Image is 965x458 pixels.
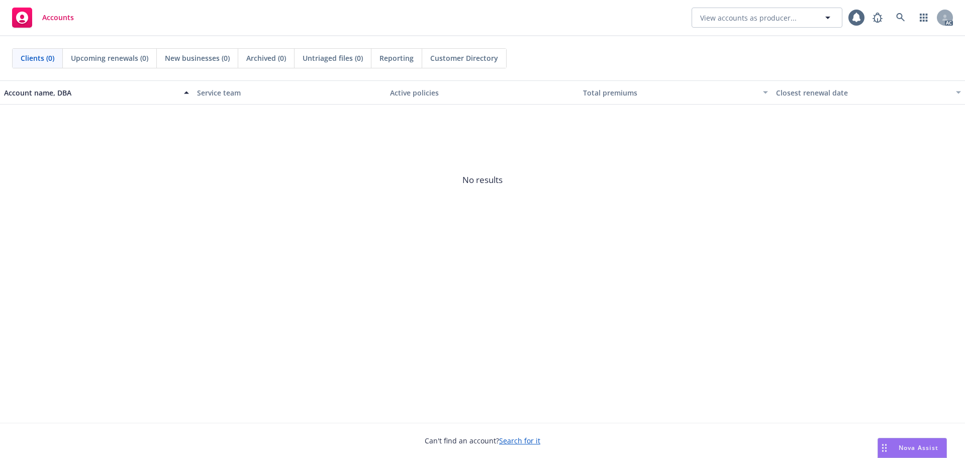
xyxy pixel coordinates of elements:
span: Reporting [379,53,414,63]
button: Nova Assist [878,438,947,458]
button: Closest renewal date [772,80,965,105]
span: Nova Assist [899,443,938,452]
span: Untriaged files (0) [303,53,363,63]
a: Search [891,8,911,28]
a: Accounts [8,4,78,32]
a: Report a Bug [867,8,888,28]
span: Archived (0) [246,53,286,63]
span: Clients (0) [21,53,54,63]
button: Active policies [386,80,579,105]
span: Customer Directory [430,53,498,63]
button: View accounts as producer... [692,8,842,28]
div: Total premiums [583,87,757,98]
span: New businesses (0) [165,53,230,63]
button: Total premiums [579,80,772,105]
span: Accounts [42,14,74,22]
div: Closest renewal date [776,87,950,98]
div: Drag to move [878,438,891,457]
div: Service team [197,87,382,98]
a: Search for it [499,436,540,445]
a: Switch app [914,8,934,28]
div: Account name, DBA [4,87,178,98]
span: Can't find an account? [425,435,540,446]
span: View accounts as producer... [700,13,797,23]
div: Active policies [390,87,575,98]
button: Service team [193,80,386,105]
span: Upcoming renewals (0) [71,53,148,63]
